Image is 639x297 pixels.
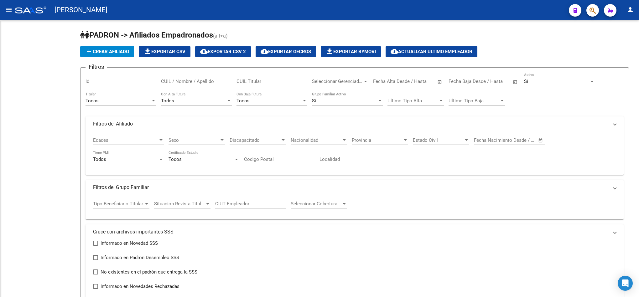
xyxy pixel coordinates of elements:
[85,48,93,55] mat-icon: add
[230,137,280,143] span: Discapacitado
[236,98,250,104] span: Todos
[500,137,530,143] input: End date
[321,46,381,57] button: Exportar Bymovi
[449,98,499,104] span: Ultimo Tipo Baja
[93,201,144,207] span: Tipo Beneficiario Titular
[391,49,472,54] span: Actualizar ultimo Empleador
[200,48,208,55] mat-icon: cloud_download
[261,49,311,54] span: Exportar GECROS
[291,201,341,207] span: Seleccionar Cobertura
[93,120,609,127] mat-panel-title: Filtros del Afiliado
[101,268,197,276] span: No existentes en el padrón que entrega la SSS
[352,137,403,143] span: Provincia
[86,131,624,175] div: Filtros del Afiliado
[261,48,268,55] mat-icon: cloud_download
[436,78,444,85] button: Open calendar
[86,180,624,195] mat-expansion-panel-header: Filtros del Grupo Familiar
[399,79,429,84] input: End date
[80,46,134,57] button: Crear Afiliado
[291,137,341,143] span: Nacionalidad
[101,239,158,247] span: Informado en Novedad SSS
[86,98,99,104] span: Todos
[144,48,151,55] mat-icon: file_download
[93,228,609,235] mat-panel-title: Cruce con archivos importantes SSS
[139,46,190,57] button: Exportar CSV
[413,137,464,143] span: Estado Civil
[474,137,494,143] input: Start date
[49,3,107,17] span: - [PERSON_NAME]
[195,46,251,57] button: Exportar CSV 2
[5,6,13,13] mat-icon: menu
[86,195,624,219] div: Filtros del Grupo Familiar
[312,79,363,84] span: Seleccionar Gerenciador
[101,283,179,290] span: Informado en Novedades Rechazadas
[524,79,528,84] span: Si
[512,78,519,85] button: Open calendar
[391,48,398,55] mat-icon: cloud_download
[387,98,438,104] span: Ultimo Tipo Alta
[101,254,179,261] span: Informado en Padron Desempleo SSS
[475,79,505,84] input: End date
[169,156,182,162] span: Todos
[144,49,185,54] span: Exportar CSV
[326,48,333,55] mat-icon: file_download
[161,98,174,104] span: Todos
[373,79,393,84] input: Start date
[86,63,107,71] h3: Filtros
[618,276,633,291] div: Open Intercom Messenger
[93,156,106,162] span: Todos
[86,224,624,239] mat-expansion-panel-header: Cruce con archivos importantes SSS
[93,184,609,191] mat-panel-title: Filtros del Grupo Familiar
[213,33,228,39] span: (alt+a)
[312,98,316,104] span: Si
[85,49,129,54] span: Crear Afiliado
[537,137,544,144] button: Open calendar
[626,6,634,13] mat-icon: person
[169,137,219,143] span: Sexo
[93,137,158,143] span: Edades
[80,31,213,39] span: PADRON -> Afiliados Empadronados
[154,201,205,207] span: Situacion Revista Titular
[200,49,246,54] span: Exportar CSV 2
[326,49,376,54] span: Exportar Bymovi
[86,116,624,131] mat-expansion-panel-header: Filtros del Afiliado
[449,79,469,84] input: Start date
[256,46,316,57] button: Exportar GECROS
[386,46,477,57] button: Actualizar ultimo Empleador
